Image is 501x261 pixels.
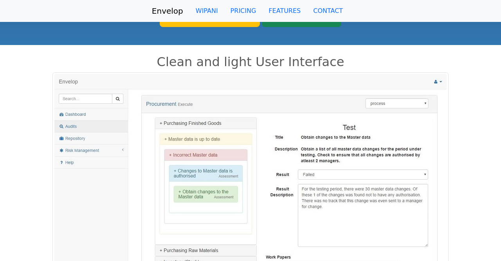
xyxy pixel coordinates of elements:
a: WIPANI [189,3,224,19]
a: FEATURES [262,3,307,19]
a: Envelop [152,3,183,19]
a: PRICING [224,3,263,19]
a: CONTACT [307,3,349,19]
